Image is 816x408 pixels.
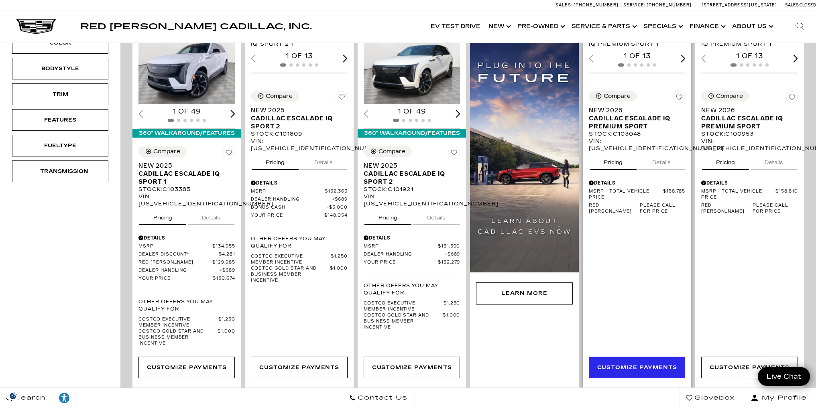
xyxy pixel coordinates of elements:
button: pricing tab [702,152,749,170]
span: MSRP [251,189,325,195]
div: 1 of 13 [251,52,347,61]
a: [STREET_ADDRESS][US_STATE] [702,2,777,8]
span: Cadillac ESCALADE IQ Premium Sport [589,114,679,130]
div: VIN: [US_VEHICLE_IDENTIFICATION_NUMBER] [251,138,347,152]
a: New 2025Cadillac ESCALADE IQ Sport 2 [364,162,460,186]
img: 2025 Cadillac ESCALADE IQ Sport 1 1 [138,31,236,104]
a: Red [PERSON_NAME] Cadillac, Inc. [80,22,312,30]
span: MSRP - Total Vehicle Price [701,189,775,201]
div: Features [40,116,80,124]
span: Live Chat [763,372,805,381]
span: Contact Us [356,392,407,404]
button: Save Vehicle [223,146,235,162]
div: Stock : C103385 [138,186,235,193]
div: Pricing Details - New 2025 Cadillac ESCALADE IQ Sport 1 [138,234,235,242]
span: $1,000 [443,313,460,331]
div: Next slide [681,55,686,62]
a: Service & Parts [568,10,639,43]
button: Compare Vehicle [251,91,299,101]
span: Your Price [138,276,213,282]
div: 360° WalkAround/Features [132,129,241,138]
span: $158,785 [663,189,686,201]
span: MSRP - Total Vehicle Price [589,189,663,201]
div: 1 of 49 [138,107,235,116]
a: MSRP $134,955 [138,244,235,250]
span: Cadillac ESCALADE IQ Sport 2 [364,170,454,186]
a: Explore your accessibility options [52,388,77,408]
span: [PHONE_NUMBER] [574,2,619,8]
span: New 2026 [701,106,792,114]
span: Costco Gold Star and Business Member Incentive [138,329,218,347]
div: Learn More [501,289,547,298]
a: About Us [728,10,776,43]
span: Costco Executive Member Incentive [138,317,218,329]
a: Customize Payments [701,357,798,378]
span: $4,281 [217,252,235,258]
button: pricing tab [139,207,186,225]
span: $130,674 [213,276,235,282]
div: 1 / 2 [138,31,236,104]
span: Bonus Cash [251,205,327,211]
a: New 2026Cadillac ESCALADE IQ Premium Sport [589,106,685,130]
span: Glovebox [692,392,735,404]
div: undefined - New 2026 Cadillac ESCALADE IQ Premium Sport [589,357,685,378]
span: Costco Executive Member Incentive [364,300,444,313]
span: Costco Executive Member Incentive [251,254,331,266]
span: Please call for price [640,203,685,215]
div: Learn More [476,282,572,304]
a: Costco Executive Member Incentive $1,250 [251,254,347,266]
a: MSRP $152,365 [251,189,347,195]
a: Red [PERSON_NAME] Please call for price [589,203,685,215]
span: New 2026 [589,106,679,114]
div: Stock : C100953 [701,130,798,138]
div: Next slide [230,110,235,118]
span: Search [12,392,46,404]
span: Red [PERSON_NAME] [589,203,640,215]
span: Red [PERSON_NAME] [138,260,212,266]
span: Closed [800,2,816,8]
div: Explore your accessibility options [52,392,76,404]
button: Save Vehicle [673,91,685,106]
div: undefined - New 2026 Cadillac ESCALADE IQ Premium Sport [701,357,798,378]
a: Dealer Handling $689 [364,252,460,258]
span: Dealer Handling [364,252,445,258]
div: Pricing Details - New 2026 Cadillac ESCALADE IQ Premium Sport [701,179,798,187]
div: VIN: [US_VEHICLE_IDENTIFICATION_NUMBER] [701,138,798,152]
span: Your Price [251,213,324,219]
div: Stock : C103048 [589,130,685,138]
a: Costco Gold Star and Business Member Incentive $1,000 [251,266,347,284]
a: New 2025Cadillac ESCALADE IQ Sport 1 [138,162,235,186]
a: MSRP - Total Vehicle Price $158,785 [589,189,685,201]
div: TransmissionTransmission [12,160,108,182]
span: Cadillac ESCALADE IQ Sport 1 [138,170,229,186]
span: $1,000 [330,266,348,284]
button: Save Vehicle [786,91,798,106]
a: Bonus Cash $5,000 [251,205,347,211]
div: Pricing Details - New 2025 Cadillac ESCALADE IQ Sport 2 [364,234,460,242]
button: Save Vehicle [336,91,348,106]
a: Finance [686,10,728,43]
button: pricing tab [364,207,411,225]
span: Dealer Handling [251,197,332,203]
img: Cadillac Dark Logo with Cadillac White Text [16,19,56,34]
div: TrimTrim [12,83,108,105]
span: $152,279 [438,260,460,266]
button: Compare Vehicle [589,91,637,101]
div: Next slide [343,55,348,62]
a: Red [PERSON_NAME] $129,985 [138,260,235,266]
a: Your Price $130,674 [138,276,235,282]
span: New 2025 [251,106,341,114]
div: FeaturesFeatures [12,109,108,131]
a: Costco Gold Star and Business Member Incentive $1,000 [364,313,460,331]
div: VIN: [US_VEHICLE_IDENTIFICATION_NUMBER] [138,193,235,207]
button: Save Vehicle [448,146,460,162]
div: 360° WalkAround/Features [358,129,466,138]
span: New 2025 [364,162,454,170]
div: VIN: [US_VEHICLE_IDENTIFICATION_NUMBER] [589,138,685,152]
div: Compare [266,93,293,100]
a: Sales: [PHONE_NUMBER] [556,3,621,7]
div: Compare [604,93,631,100]
button: Compare Vehicle [138,146,187,157]
span: $1,250 [331,254,348,266]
